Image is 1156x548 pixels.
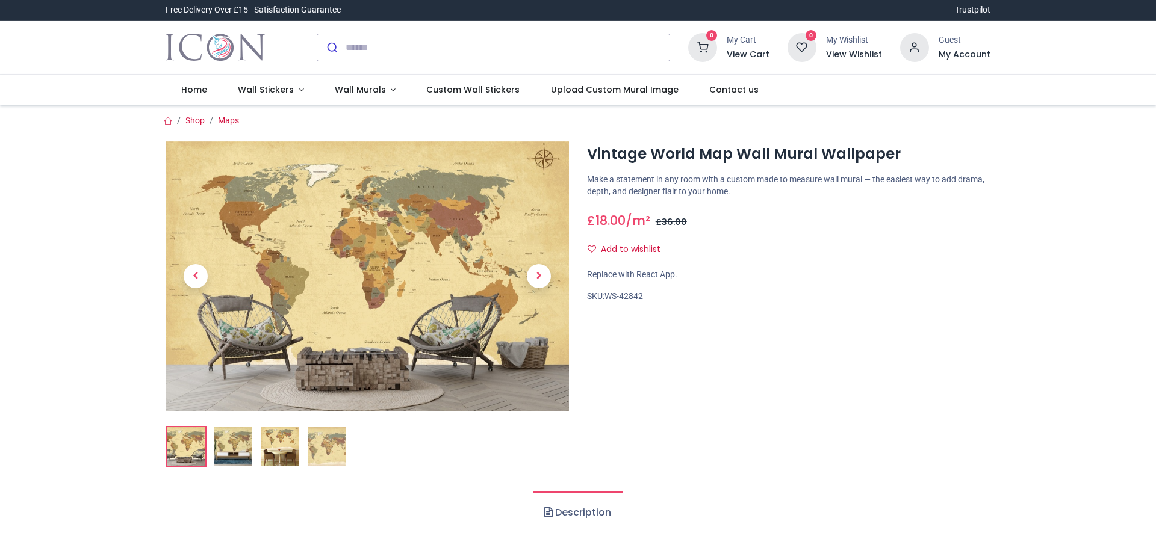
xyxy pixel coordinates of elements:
[214,427,252,466] img: WS-42842-02
[166,31,265,64] img: Icon Wall Stickers
[222,75,319,106] a: Wall Stickers
[587,174,990,197] p: Make a statement in any room with a custom made to measure wall mural — the easiest way to add dr...
[527,264,551,288] span: Next
[587,144,990,164] h1: Vintage World Map Wall Mural Wallpaper
[826,34,882,46] div: My Wishlist
[533,491,623,534] a: Description
[551,84,679,96] span: Upload Custom Mural Image
[939,49,990,61] a: My Account
[166,31,265,64] a: Logo of Icon Wall Stickers
[626,212,650,229] span: /m²
[587,212,626,229] span: £
[218,115,239,125] a: Maps
[261,427,299,466] img: WS-42842-03
[509,182,569,371] a: Next
[706,30,718,42] sup: 0
[335,84,386,96] span: Wall Murals
[166,4,341,16] div: Free Delivery Over £15 - Satisfaction Guarantee
[185,115,205,125] a: Shop
[662,216,687,228] span: 36.00
[166,182,226,371] a: Previous
[604,291,643,301] span: WS-42842
[727,34,769,46] div: My Cart
[587,291,990,303] div: SKU:
[709,84,759,96] span: Contact us
[939,34,990,46] div: Guest
[184,264,208,288] span: Previous
[588,245,596,253] i: Add to wishlist
[319,75,411,106] a: Wall Murals
[595,212,626,229] span: 18.00
[238,84,294,96] span: Wall Stickers
[587,269,990,281] div: Replace with React App.
[166,141,569,411] img: Vintage World Map Wall Mural Wallpaper
[181,84,207,96] span: Home
[587,239,671,260] button: Add to wishlistAdd to wishlist
[317,34,346,61] button: Submit
[688,42,717,51] a: 0
[788,42,816,51] a: 0
[955,4,990,16] a: Trustpilot
[656,216,687,228] span: £
[727,49,769,61] a: View Cart
[806,30,817,42] sup: 0
[308,427,346,466] img: WS-42842-04
[426,84,520,96] span: Custom Wall Stickers
[826,49,882,61] a: View Wishlist
[167,427,205,466] img: Vintage World Map Wall Mural Wallpaper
